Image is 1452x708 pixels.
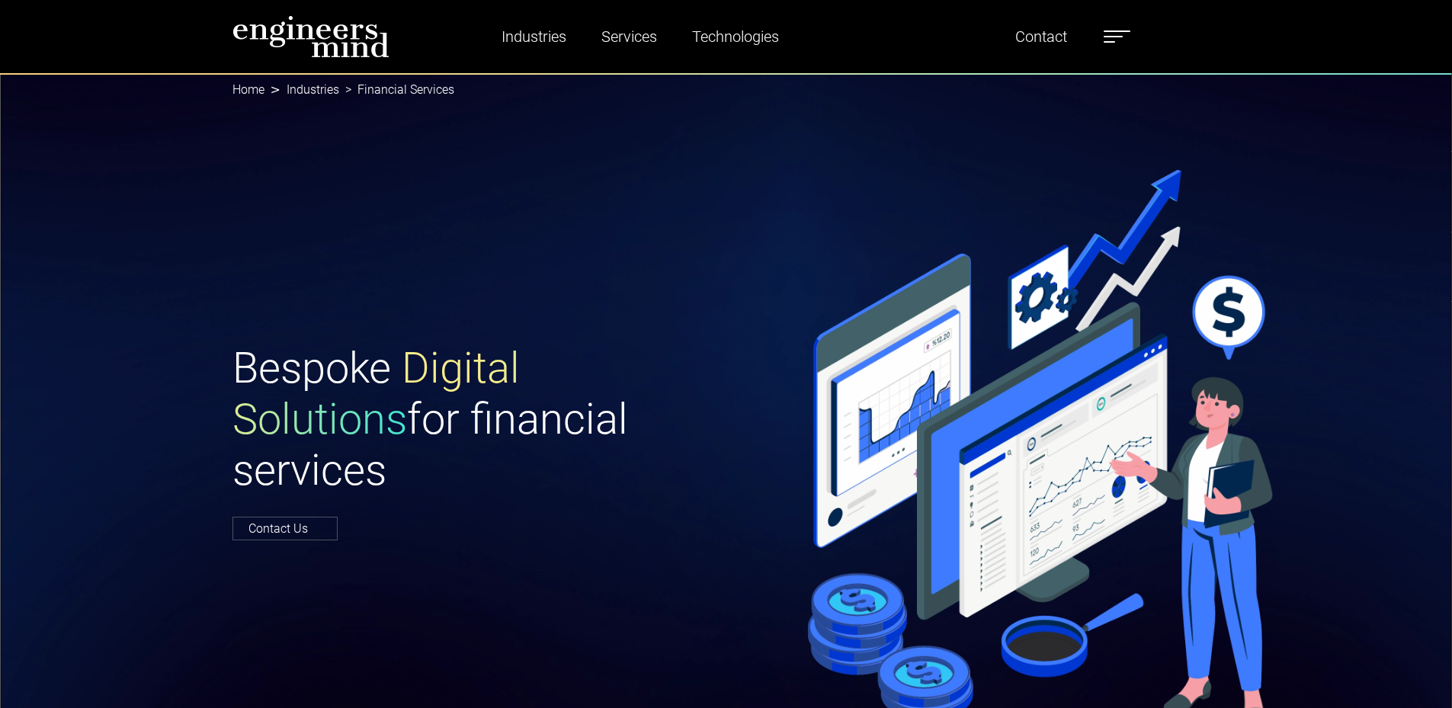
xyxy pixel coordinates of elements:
a: Industries [495,19,572,54]
a: Contact [1009,19,1073,54]
nav: breadcrumb [232,73,1220,107]
a: Technologies [686,19,785,54]
li: Financial Services [339,81,454,99]
img: logo [232,15,389,58]
a: Home [232,82,264,97]
h1: Bespoke for financial services [232,343,717,497]
a: Contact Us [232,517,338,540]
a: Services [595,19,663,54]
span: Digital Solutions [232,343,520,444]
a: Industries [287,82,339,97]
